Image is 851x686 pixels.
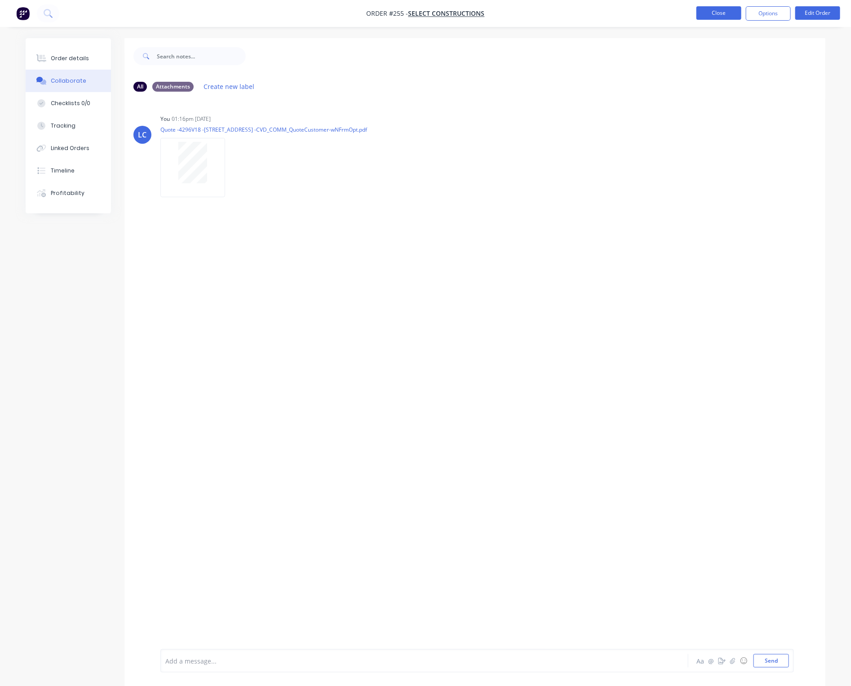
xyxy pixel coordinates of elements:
[746,6,791,21] button: Options
[133,82,147,92] div: All
[51,189,84,197] div: Profitability
[51,144,89,152] div: Linked Orders
[51,167,75,175] div: Timeline
[26,92,111,115] button: Checklists 0/0
[26,47,111,70] button: Order details
[172,115,211,123] div: 01:16pm [DATE]
[51,122,75,130] div: Tracking
[696,6,741,20] button: Close
[51,77,86,85] div: Collaborate
[160,115,170,123] div: You
[706,655,717,666] button: @
[199,80,259,93] button: Create new label
[795,6,840,20] button: Edit Order
[160,126,367,133] p: Quote -4296V18 -[STREET_ADDRESS] -CVD_COMM_QuoteCustomer-wNFrmOpt.pdf
[367,9,408,18] span: Order #255 -
[26,70,111,92] button: Collaborate
[157,47,246,65] input: Search notes...
[26,159,111,182] button: Timeline
[152,82,194,92] div: Attachments
[408,9,485,18] a: Select Constructions
[51,99,90,107] div: Checklists 0/0
[26,137,111,159] button: Linked Orders
[26,182,111,204] button: Profitability
[753,654,789,668] button: Send
[26,115,111,137] button: Tracking
[695,655,706,666] button: Aa
[51,54,89,62] div: Order details
[738,655,749,666] button: ☺
[138,129,147,140] div: LC
[16,7,30,20] img: Factory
